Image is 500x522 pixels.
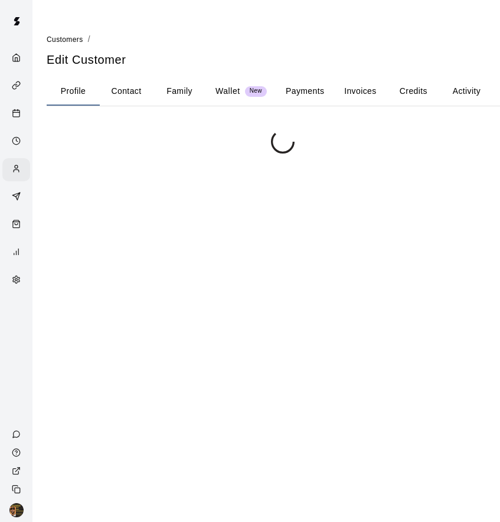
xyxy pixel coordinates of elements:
span: Customers [47,35,83,44]
span: New [245,87,267,95]
button: Payments [276,77,334,106]
p: Wallet [215,85,240,97]
button: Profile [47,77,100,106]
div: Copy public page link [2,480,32,498]
a: Contact Us [2,425,32,443]
button: Contact [100,77,153,106]
li: / [88,33,90,45]
a: Customers [47,34,83,44]
button: Credits [387,77,440,106]
img: Swift logo [5,9,28,33]
a: View public page [2,462,32,480]
img: Francisco Gracesqui [9,503,24,517]
button: Activity [440,77,493,106]
button: Invoices [334,77,387,106]
a: Visit help center [2,443,32,462]
button: Family [153,77,206,106]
